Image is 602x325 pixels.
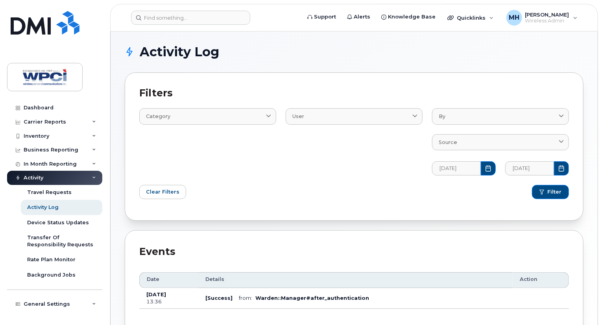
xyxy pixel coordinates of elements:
a: User [286,108,423,124]
a: Category [139,108,276,124]
span: Filter [547,188,561,196]
b: [DATE] [146,292,166,297]
b: [Success] [205,295,233,301]
span: By [439,113,445,120]
span: from: [239,295,252,301]
button: Filter [532,185,569,199]
div: Events [139,245,569,259]
span: Date [147,276,159,283]
th: Action [513,272,569,288]
span: Activity Log [140,46,219,58]
span: Category [146,113,170,120]
button: Choose Date [481,161,496,175]
button: Choose Date [554,161,569,175]
button: Clear Filters [139,185,186,199]
input: MM/DD/YYYY [505,161,554,175]
span: Details [205,276,224,283]
a: By [432,108,569,124]
b: Warden::Manager#after_authentication [255,295,369,301]
span: Clear Filters [146,188,179,196]
h2: Filters [139,87,569,99]
div: 13:36 [146,298,191,305]
span: User [292,113,304,120]
input: MM/DD/YYYY [432,161,481,175]
a: Source [432,134,569,150]
span: Source [439,138,457,146]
